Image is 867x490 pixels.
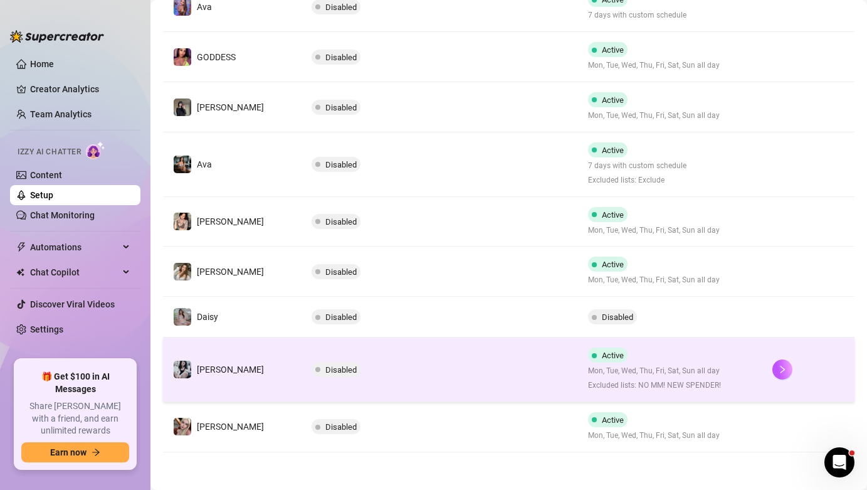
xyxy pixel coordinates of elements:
[174,361,191,378] img: Sadie
[92,448,100,457] span: arrow-right
[174,308,191,326] img: Daisy
[30,59,54,69] a: Home
[778,365,787,374] span: right
[325,422,357,432] span: Disabled
[21,400,129,437] span: Share [PERSON_NAME] with a friend, and earn unlimited rewards
[588,365,721,377] span: Mon, Tue, Wed, Thu, Fri, Sat, Sun all day
[588,60,720,72] span: Mon, Tue, Wed, Thu, Fri, Sat, Sun all day
[588,380,721,391] span: Excluded lists: NO MM! NEW SPENDER!
[30,170,62,180] a: Content
[21,442,129,462] button: Earn nowarrow-right
[174,418,191,435] img: Anna
[602,146,624,155] span: Active
[602,312,633,322] span: Disabled
[30,299,115,309] a: Discover Viral Videos
[602,210,624,220] span: Active
[174,263,191,280] img: Paige
[86,141,105,159] img: AI Chatter
[325,267,357,277] span: Disabled
[197,365,264,375] span: [PERSON_NAME]
[325,217,357,226] span: Disabled
[588,274,720,286] span: Mon, Tue, Wed, Thu, Fri, Sat, Sun all day
[325,53,357,62] span: Disabled
[197,159,212,169] span: Ava
[50,447,87,457] span: Earn now
[197,2,212,12] span: Ava
[325,3,357,12] span: Disabled
[30,190,53,200] a: Setup
[588,9,686,21] span: 7 days with custom schedule
[602,45,624,55] span: Active
[174,48,191,66] img: GODDESS
[588,160,686,172] span: 7 days with custom schedule
[10,30,104,43] img: logo-BBDzfeDw.svg
[30,109,92,119] a: Team Analytics
[325,160,357,169] span: Disabled
[197,267,264,277] span: [PERSON_NAME]
[197,52,236,62] span: GODDESS
[16,268,24,277] img: Chat Copilot
[602,351,624,360] span: Active
[21,371,129,395] span: 🎁 Get $100 in AI Messages
[174,156,191,173] img: Ava
[30,210,95,220] a: Chat Monitoring
[588,110,720,122] span: Mon, Tue, Wed, Thu, Fri, Sat, Sun all day
[602,415,624,425] span: Active
[197,216,264,226] span: [PERSON_NAME]
[325,312,357,322] span: Disabled
[602,260,624,269] span: Active
[30,237,119,257] span: Automations
[174,213,191,230] img: Jenna
[197,102,264,112] span: [PERSON_NAME]
[325,103,357,112] span: Disabled
[772,360,792,380] button: right
[602,95,624,105] span: Active
[588,225,720,237] span: Mon, Tue, Wed, Thu, Fri, Sat, Sun all day
[174,99,191,116] img: Anna
[18,146,81,158] span: Izzy AI Chatter
[197,312,218,322] span: Daisy
[325,365,357,375] span: Disabled
[588,430,720,442] span: Mon, Tue, Wed, Thu, Fri, Sat, Sun all day
[824,447,854,477] iframe: Intercom live chat
[30,79,130,99] a: Creator Analytics
[30,262,119,282] span: Chat Copilot
[197,422,264,432] span: [PERSON_NAME]
[16,242,26,252] span: thunderbolt
[30,324,63,334] a: Settings
[588,174,686,186] span: Excluded lists: Exclude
